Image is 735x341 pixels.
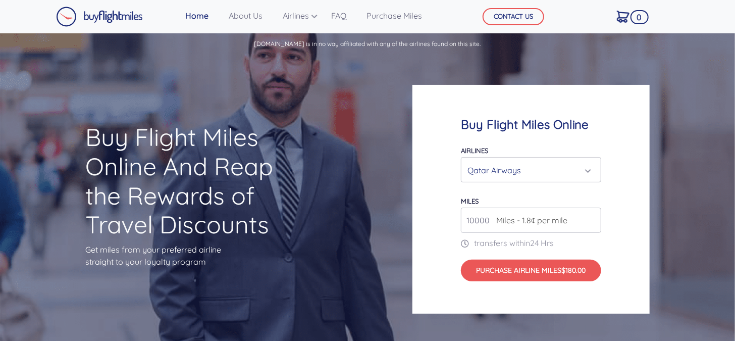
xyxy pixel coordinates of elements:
img: Buy Flight Miles Logo [56,7,143,27]
button: Purchase Airline Miles$180.00 [461,260,601,281]
a: Airlines [279,6,315,26]
div: Qatar Airways [467,161,589,180]
p: Get miles from your preferred airline straight to your loyalty program [85,243,282,268]
a: Buy Flight Miles Logo [56,4,143,29]
span: $180.00 [561,266,586,275]
p: transfers within [461,237,601,249]
span: Miles - 1.8¢ per mile [491,214,567,226]
button: CONTACT US [483,8,544,25]
a: About Us [225,6,267,26]
label: Airlines [461,147,488,155]
img: Cart [617,11,629,23]
a: 0 [613,6,634,27]
span: 0 [631,10,649,24]
h4: Buy Flight Miles Online [461,117,601,132]
a: Home [181,6,213,26]
label: miles [461,197,479,205]
a: Purchase Miles [362,6,426,26]
button: Qatar Airways [461,157,601,182]
h1: Buy Flight Miles Online And Reap the Rewards of Travel Discounts [85,123,282,239]
span: 24 Hrs [530,238,554,248]
a: FAQ [327,6,350,26]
